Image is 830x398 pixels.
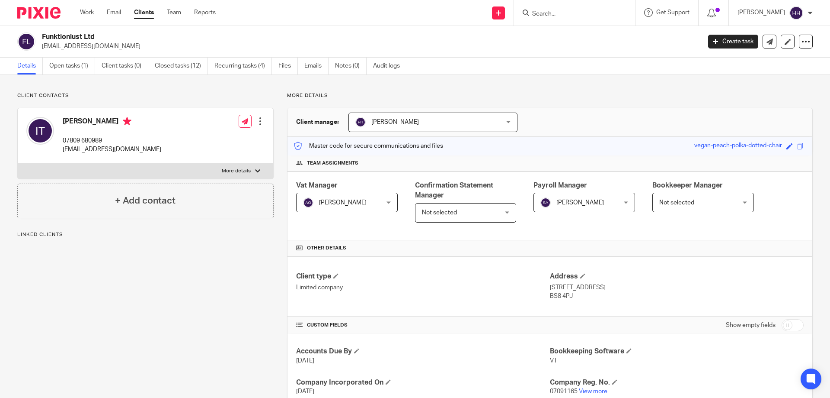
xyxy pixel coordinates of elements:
[789,6,803,20] img: svg%3E
[531,10,609,18] input: Search
[579,388,607,395] a: View more
[17,32,35,51] img: svg%3E
[194,8,216,17] a: Reports
[296,182,338,189] span: Vat Manager
[307,160,358,167] span: Team assignments
[550,347,804,356] h4: Bookkeeping Software
[63,136,161,145] p: 07809 680989
[694,141,782,151] div: vegan-peach-polka-dotted-chair
[278,58,298,74] a: Files
[42,32,565,42] h2: Funktionlust Ltd
[155,58,208,74] a: Closed tasks (12)
[294,142,443,150] p: Master code for secure communications and files
[726,321,776,330] label: Show empty fields
[296,283,550,292] p: Limited company
[17,7,61,19] img: Pixie
[355,117,366,127] img: svg%3E
[303,197,313,208] img: svg%3E
[307,245,346,252] span: Other details
[540,197,551,208] img: svg%3E
[49,58,95,74] a: Open tasks (1)
[42,42,695,51] p: [EMAIL_ADDRESS][DOMAIN_NAME]
[296,322,550,329] h4: CUSTOM FIELDS
[63,117,161,128] h4: [PERSON_NAME]
[222,168,251,175] p: More details
[134,8,154,17] a: Clients
[415,182,493,199] span: Confirmation Statement Manager
[296,358,314,364] span: [DATE]
[656,10,690,16] span: Get Support
[115,194,176,207] h4: + Add contact
[737,8,785,17] p: [PERSON_NAME]
[63,145,161,154] p: [EMAIL_ADDRESS][DOMAIN_NAME]
[550,272,804,281] h4: Address
[214,58,272,74] a: Recurring tasks (4)
[296,347,550,356] h4: Accounts Due By
[533,182,587,189] span: Payroll Manager
[287,92,813,99] p: More details
[373,58,406,74] a: Audit logs
[80,8,94,17] a: Work
[708,35,758,49] a: Create task
[556,200,604,206] span: [PERSON_NAME]
[17,92,274,99] p: Client contacts
[319,200,367,206] span: [PERSON_NAME]
[17,231,274,238] p: Linked clients
[17,58,43,74] a: Details
[659,200,694,206] span: Not selected
[304,58,329,74] a: Emails
[422,210,457,216] span: Not selected
[550,388,578,395] span: 07091165
[335,58,367,74] a: Notes (0)
[26,117,54,145] img: svg%3E
[123,117,131,126] i: Primary
[371,119,419,125] span: [PERSON_NAME]
[550,283,804,292] p: [STREET_ADDRESS]
[167,8,181,17] a: Team
[107,8,121,17] a: Email
[296,388,314,395] span: [DATE]
[550,292,804,301] p: BS8 4PJ
[296,378,550,387] h4: Company Incorporated On
[102,58,148,74] a: Client tasks (0)
[296,272,550,281] h4: Client type
[550,378,804,387] h4: Company Reg. No.
[550,358,557,364] span: VT
[296,118,340,126] h3: Client manager
[652,182,723,189] span: Bookkeeper Manager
